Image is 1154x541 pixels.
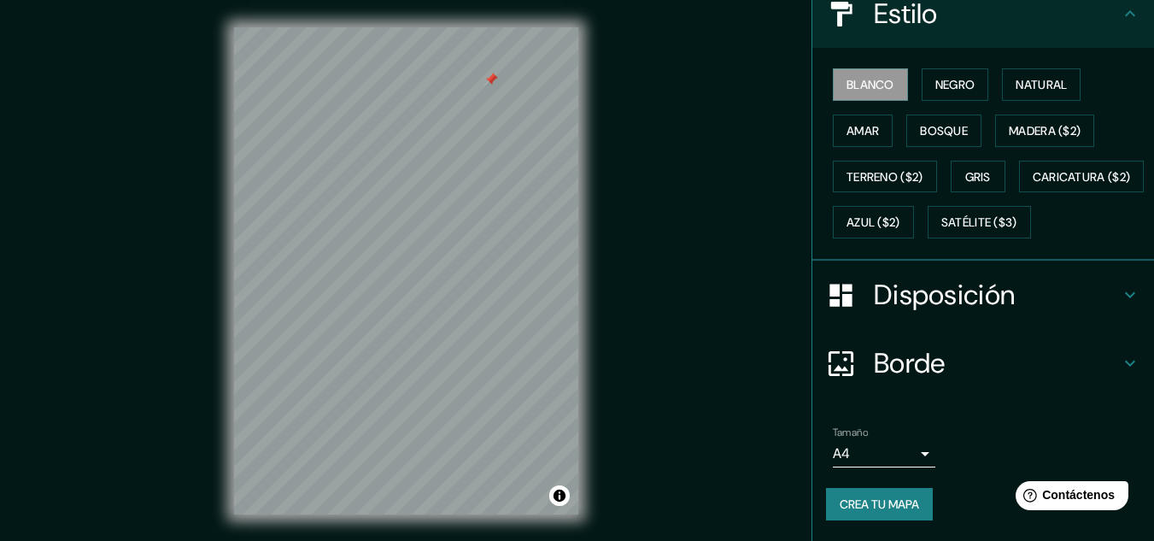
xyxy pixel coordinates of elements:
[826,488,933,520] button: Crea tu mapa
[846,123,879,138] font: Amar
[840,497,919,512] font: Crea tu mapa
[833,68,908,101] button: Blanco
[906,115,981,147] button: Bosque
[549,485,570,506] button: Activar o desactivar atribución
[874,277,1015,313] font: Disposición
[1019,161,1145,193] button: Caricatura ($2)
[1009,123,1081,138] font: Madera ($2)
[928,206,1031,238] button: Satélite ($3)
[833,444,850,462] font: A4
[935,77,975,92] font: Negro
[1033,169,1131,185] font: Caricatura ($2)
[941,215,1017,231] font: Satélite ($3)
[1002,474,1135,522] iframe: Lanzador de widgets de ayuda
[995,115,1094,147] button: Madera ($2)
[846,215,900,231] font: Azul ($2)
[920,123,968,138] font: Bosque
[965,169,991,185] font: Gris
[234,27,578,515] canvas: Mapa
[1002,68,1081,101] button: Natural
[833,426,868,439] font: Tamaño
[812,329,1154,397] div: Borde
[833,161,937,193] button: Terreno ($2)
[1016,77,1067,92] font: Natural
[922,68,989,101] button: Negro
[874,345,946,381] font: Borde
[846,77,894,92] font: Blanco
[833,206,914,238] button: Azul ($2)
[833,440,935,467] div: A4
[951,161,1005,193] button: Gris
[846,169,923,185] font: Terreno ($2)
[833,115,893,147] button: Amar
[812,261,1154,329] div: Disposición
